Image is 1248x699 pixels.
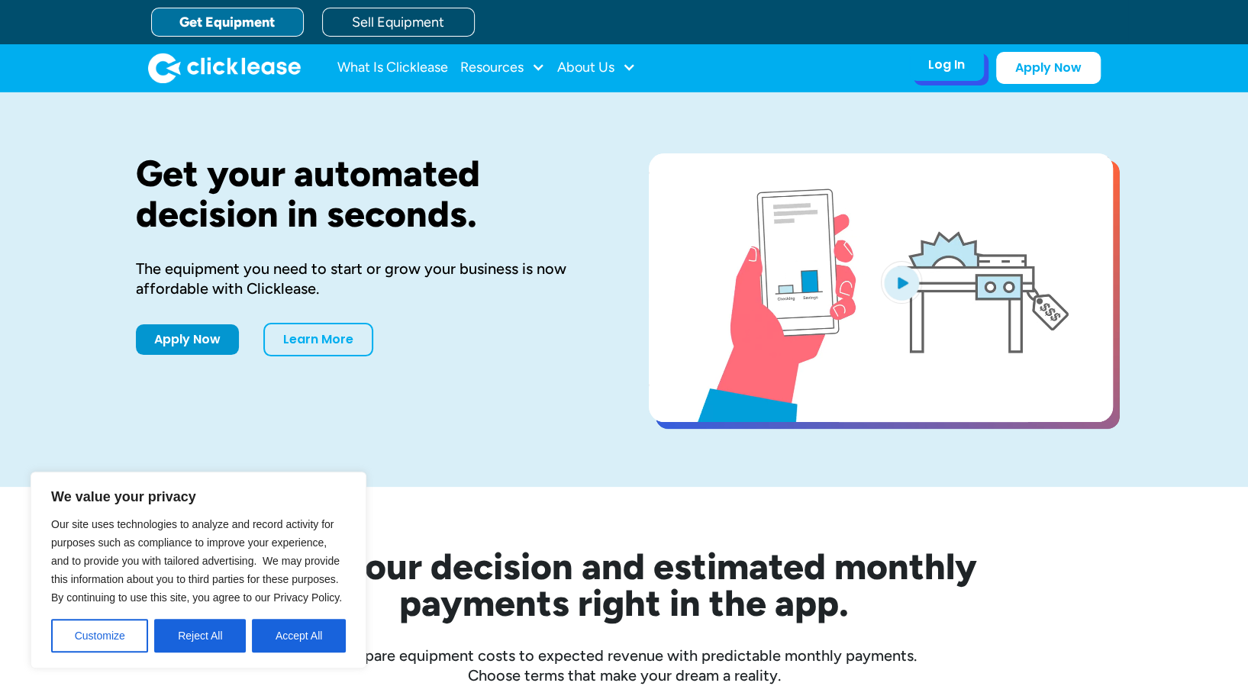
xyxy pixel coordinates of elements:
a: Apply Now [996,52,1101,84]
div: The equipment you need to start or grow your business is now affordable with Clicklease. [136,259,600,298]
p: We value your privacy [51,488,346,506]
a: home [148,53,301,83]
a: Get Equipment [151,8,304,37]
button: Reject All [154,619,246,652]
div: Log In [928,57,965,72]
button: Accept All [252,619,346,652]
div: Compare equipment costs to expected revenue with predictable monthly payments. Choose terms that ... [136,646,1113,685]
div: About Us [557,53,636,83]
a: What Is Clicklease [337,53,448,83]
img: Clicklease logo [148,53,301,83]
a: open lightbox [649,153,1113,422]
img: Blue play button logo on a light blue circular background [881,261,922,304]
div: We value your privacy [31,472,366,668]
a: Learn More [263,323,373,356]
h1: Get your automated decision in seconds. [136,153,600,234]
a: Sell Equipment [322,8,475,37]
div: Resources [460,53,545,83]
span: Our site uses technologies to analyze and record activity for purposes such as compliance to impr... [51,518,342,604]
a: Apply Now [136,324,239,355]
h2: See your decision and estimated monthly payments right in the app. [197,548,1052,621]
button: Customize [51,619,148,652]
